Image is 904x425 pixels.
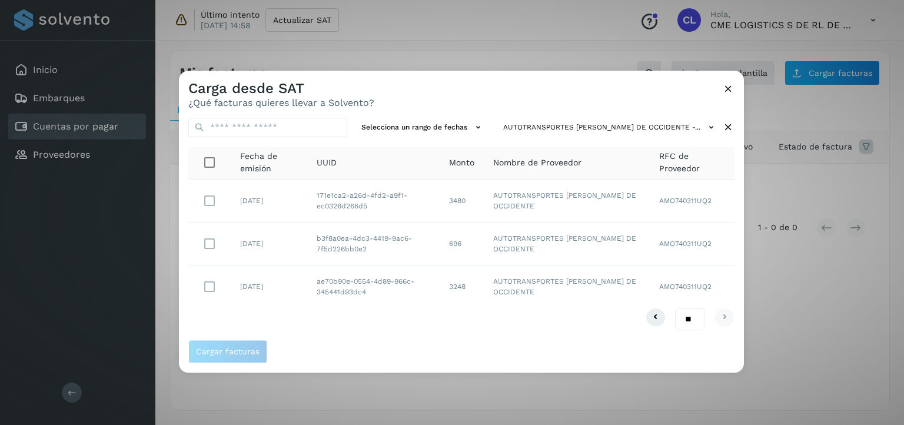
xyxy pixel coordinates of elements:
[440,223,484,265] td: 696
[440,180,484,223] td: 3480
[307,265,440,308] td: ae70b90e-0554-4d89-966c-345441d93dc4
[357,118,489,137] button: Selecciona un rango de fechas
[650,223,734,265] td: AMO740311UQ2
[484,180,649,223] td: AUTOTRANSPORTES [PERSON_NAME] DE OCCIDENTE
[188,80,374,97] h3: Carga desde SAT
[188,97,374,108] p: ¿Qué facturas quieres llevar a Solvento?
[240,151,298,175] span: Fecha de emisión
[440,265,484,308] td: 3248
[231,265,307,308] td: [DATE]
[231,180,307,223] td: [DATE]
[484,223,649,265] td: AUTOTRANSPORTES [PERSON_NAME] DE OCCIDENTE
[650,180,734,223] td: AMO740311UQ2
[196,348,260,356] span: Cargar facturas
[188,340,267,364] button: Cargar facturas
[498,118,722,137] button: AUTOTRANSPORTES [PERSON_NAME] DE OCCIDENTE -...
[650,265,734,308] td: AMO740311UQ2
[659,151,725,175] span: RFC de Proveedor
[307,223,440,265] td: b3f8a0ea-4dc3-4419-9ac6-7f5d226bb0e2
[231,223,307,265] td: [DATE]
[493,157,581,169] span: Nombre de Proveedor
[307,180,440,223] td: 171e1ca2-a26d-4fd2-a9f1-ec0326d266d5
[484,265,649,308] td: AUTOTRANSPORTES [PERSON_NAME] DE OCCIDENTE
[449,157,474,169] span: Monto
[317,157,337,169] span: UUID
